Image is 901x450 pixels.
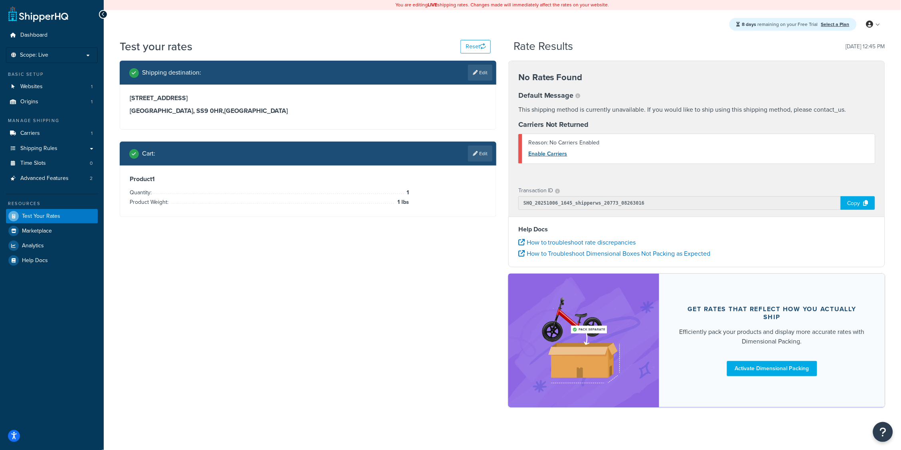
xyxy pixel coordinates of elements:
[20,145,57,152] span: Shipping Rules
[20,130,40,137] span: Carriers
[6,141,98,156] a: Shipping Rules
[727,361,817,376] a: Activate Dimensional Packing
[428,1,437,8] b: LIVE
[514,40,573,53] h2: Rate Results
[6,71,98,78] div: Basic Setup
[6,224,98,238] a: Marketplace
[841,196,875,210] div: Copy
[518,249,711,258] a: How to Troubleshoot Dimensional Boxes Not Packing as Expected
[528,137,869,148] div: No Carriers Enabled
[142,150,155,157] h2: Cart :
[395,197,409,207] span: 1 lbs
[20,32,47,39] span: Dashboard
[6,156,98,171] li: Time Slots
[20,175,69,182] span: Advanced Features
[873,422,893,442] button: Open Resource Center
[678,305,866,321] div: Get rates that reflect how you actually ship
[518,104,875,115] p: This shipping method is currently unavailable. If you would like to ship using this shipping meth...
[518,238,636,247] a: How to troubleshoot rate discrepancies
[142,69,201,76] h2: Shipping destination :
[6,79,98,94] a: Websites1
[821,21,850,28] a: Select a Plan
[20,99,38,105] span: Origins
[22,257,48,264] span: Help Docs
[6,95,98,109] a: Origins1
[846,41,885,52] p: [DATE] 12:45 PM
[6,117,98,124] div: Manage Shipping
[468,65,492,81] a: Edit
[534,286,634,395] img: feature-image-dim-d40ad3071a2b3c8e08177464837368e35600d3c5e73b18a22c1e4bb210dc32ac.png
[6,171,98,186] li: Advanced Features
[130,198,170,206] span: Product Weight:
[6,209,98,223] a: Test Your Rates
[405,188,409,197] span: 1
[6,126,98,141] a: Carriers1
[468,146,492,162] a: Edit
[742,21,819,28] span: remaining on your Free Trial
[130,107,486,115] h3: [GEOGRAPHIC_DATA], SS9 0HR , [GEOGRAPHIC_DATA]
[678,327,866,346] div: Efficiently pack your products and display more accurate rates with Dimensional Packing.
[518,185,553,196] p: Transaction ID
[6,126,98,141] li: Carriers
[130,188,154,197] span: Quantity:
[518,119,589,130] strong: Carriers Not Returned
[120,39,192,54] h1: Test your rates
[130,175,486,183] h3: Product 1
[130,94,486,102] h3: [STREET_ADDRESS]
[91,130,93,137] span: 1
[518,225,875,234] h4: Help Docs
[6,95,98,109] li: Origins
[6,28,98,43] a: Dashboard
[6,171,98,186] a: Advanced Features2
[91,99,93,105] span: 1
[20,52,48,59] span: Scope: Live
[6,200,98,207] div: Resources
[22,213,60,220] span: Test Your Rates
[90,175,93,182] span: 2
[6,253,98,268] a: Help Docs
[518,71,583,84] strong: No Rates Found
[22,228,52,235] span: Marketplace
[6,156,98,171] a: Time Slots0
[460,40,491,53] button: Reset
[91,83,93,90] span: 1
[90,160,93,167] span: 0
[6,239,98,253] a: Analytics
[22,243,44,249] span: Analytics
[20,83,43,90] span: Websites
[742,21,757,28] strong: 8 days
[20,160,46,167] span: Time Slots
[528,150,567,158] a: Enable Carriers
[528,138,548,147] span: Reason:
[518,90,574,101] strong: Default Message
[6,79,98,94] li: Websites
